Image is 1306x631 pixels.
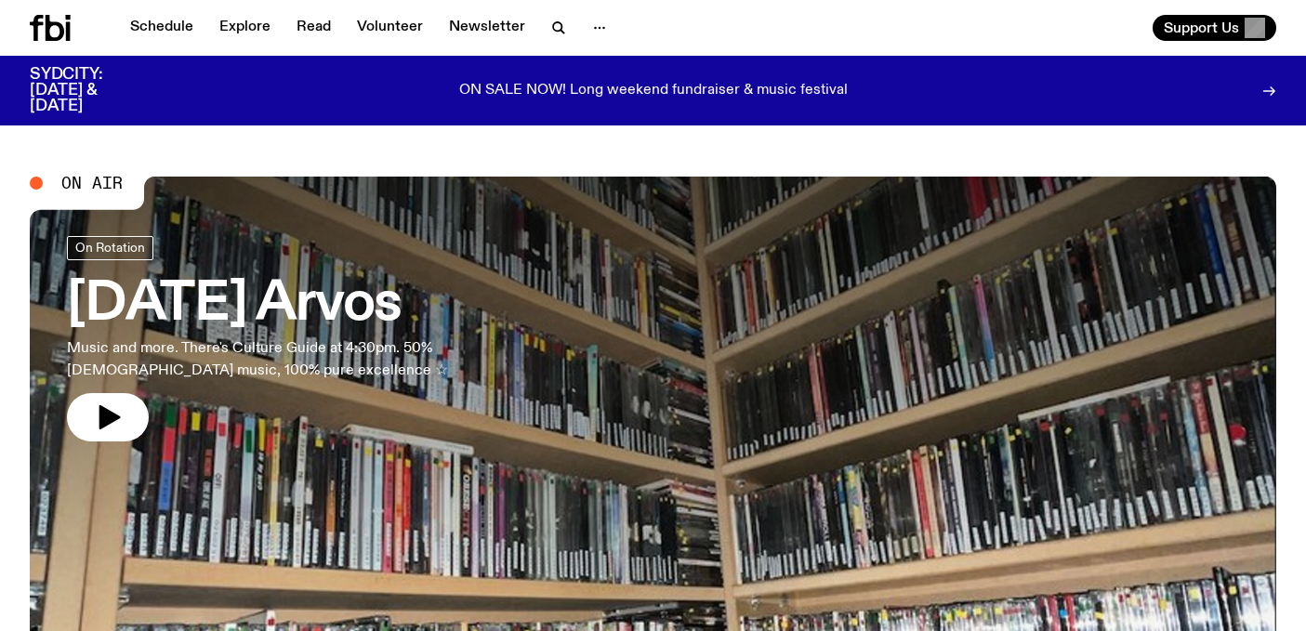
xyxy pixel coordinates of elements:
[346,15,434,41] a: Volunteer
[67,279,543,331] h3: [DATE] Arvos
[459,83,848,99] p: ON SALE NOW! Long weekend fundraiser & music festival
[75,241,145,255] span: On Rotation
[438,15,536,41] a: Newsletter
[30,67,149,114] h3: SYDCITY: [DATE] & [DATE]
[1153,15,1276,41] button: Support Us
[67,236,543,442] a: [DATE] ArvosMusic and more. There's Culture Guide at 4:30pm. 50% [DEMOGRAPHIC_DATA] music, 100% p...
[67,236,153,260] a: On Rotation
[119,15,204,41] a: Schedule
[1164,20,1239,36] span: Support Us
[285,15,342,41] a: Read
[67,337,543,382] p: Music and more. There's Culture Guide at 4:30pm. 50% [DEMOGRAPHIC_DATA] music, 100% pure excellen...
[208,15,282,41] a: Explore
[61,175,123,191] span: On Air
